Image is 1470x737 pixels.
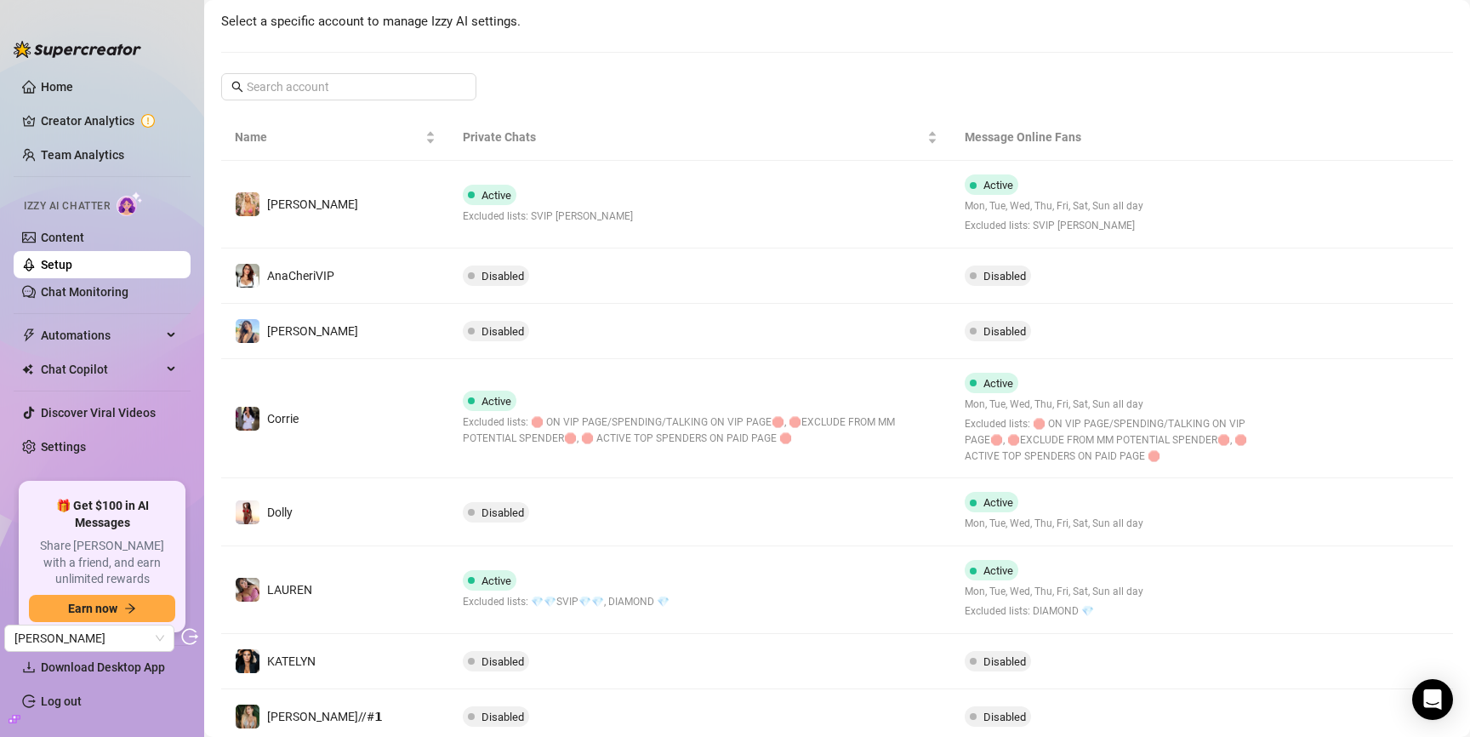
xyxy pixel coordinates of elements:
[463,209,633,225] span: Excluded lists: SVIP [PERSON_NAME]
[983,564,1013,577] span: Active
[29,538,175,588] span: Share [PERSON_NAME] with a friend, and earn unlimited rewards
[267,324,358,338] span: [PERSON_NAME]
[41,80,73,94] a: Home
[22,660,36,674] span: download
[235,128,422,146] span: Name
[41,356,162,383] span: Chat Copilot
[965,416,1272,465] span: Excluded lists: 🛑 ON VIP PAGE/SPENDING/TALKING ON VIP PAGE🛑, 🛑EXCLUDE FROM MM POTENTIAL SPENDER🛑,...
[481,655,524,668] span: Disabled
[247,77,453,96] input: Search account
[236,407,259,431] img: Corrie
[983,655,1026,668] span: Disabled
[236,649,259,673] img: KATELYN
[965,584,1143,600] span: Mon, Tue, Wed, Thu, Fri, Sat, Sun all day
[267,269,334,283] span: AnaCheriVIP
[965,218,1143,234] span: Excluded lists: SVIP [PERSON_NAME]
[481,506,524,519] span: Disabled
[481,189,511,202] span: Active
[236,578,259,602] img: ️‍LAUREN
[481,574,511,587] span: Active
[221,14,521,29] span: Select a specific account to manage Izzy AI settings.
[267,654,316,668] span: KATELYN
[236,319,259,343] img: Sibyl
[267,710,383,723] span: [PERSON_NAME]//#𝟭
[983,270,1026,283] span: Disabled
[267,197,358,211] span: [PERSON_NAME]
[236,500,259,524] img: Dolly
[41,406,156,420] a: Discover Viral Videos
[463,414,937,447] span: Excluded lists: 🛑 ON VIP PAGE/SPENDING/TALKING ON VIP PAGE🛑, 🛑EXCLUDE FROM MM POTENTIAL SPENDER🛑,...
[481,325,524,338] span: Disabled
[22,329,36,342] span: thunderbolt
[24,198,110,214] span: Izzy AI Chatter
[983,179,1013,191] span: Active
[41,107,177,134] a: Creator Analytics exclamation-circle
[983,496,1013,509] span: Active
[124,603,136,614] span: arrow-right
[965,516,1143,532] span: Mon, Tue, Wed, Thu, Fri, Sat, Sun all day
[481,395,511,408] span: Active
[29,498,175,531] span: 🎁 Get $100 in AI Messages
[14,41,141,58] img: logo-BBDzfeDw.svg
[267,583,312,597] span: ️‍LAUREN
[181,628,198,645] span: logout
[983,711,1026,723] span: Disabled
[68,602,117,615] span: Earn now
[41,231,84,244] a: Content
[965,603,1143,620] span: Excluded lists: DIAMOND 💎
[463,594,669,610] span: Excluded lists: 💎💎SVIP💎💎, DIAMOND 💎
[29,595,175,622] button: Earn nowarrow-right
[267,506,293,519] span: Dolly
[41,148,124,162] a: Team Analytics
[951,114,1285,161] th: Message Online Fans
[481,711,524,723] span: Disabled
[983,325,1026,338] span: Disabled
[236,192,259,216] img: Anthia
[41,322,162,349] span: Automations
[267,412,299,426] span: Corrie
[9,713,20,725] span: build
[463,128,924,146] span: Private Chats
[449,114,951,161] th: Private Chats
[41,694,82,708] a: Log out
[236,705,259,728] img: 𝗗𝗔𝗡𝗜𝗘𝗟𝗟𝗘//#𝟭
[41,258,72,271] a: Setup
[1412,679,1453,720] div: Open Intercom Messenger
[236,264,259,288] img: AnaCheriVIP
[22,363,33,375] img: Chat Copilot
[965,397,1272,413] span: Mon, Tue, Wed, Thu, Fri, Sat, Sun all day
[41,440,86,454] a: Settings
[117,191,143,216] img: AI Chatter
[231,81,243,93] span: search
[14,626,164,651] span: David Vingiano
[983,377,1013,390] span: Active
[965,198,1143,214] span: Mon, Tue, Wed, Thu, Fri, Sat, Sun all day
[41,660,165,674] span: Download Desktop App
[221,114,449,161] th: Name
[481,270,524,283] span: Disabled
[41,285,128,299] a: Chat Monitoring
